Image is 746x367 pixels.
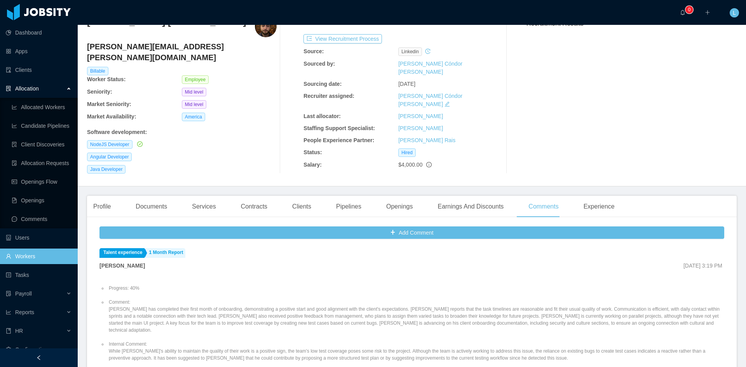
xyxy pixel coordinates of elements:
[87,89,112,95] b: Seniority:
[398,113,443,119] a: [PERSON_NAME]
[87,165,125,174] span: Java Developer
[303,125,375,131] b: Staffing Support Specialist:
[12,99,71,115] a: icon: line-chartAllocated Workers
[303,137,374,143] b: People Experience Partner:
[431,196,510,217] div: Earnings And Discounts
[6,230,71,245] a: icon: robotUsers
[255,16,277,37] img: b2158991-0471-42d9-8b42-0ecce36f334a_6864600c80741-400w.png
[99,226,724,239] button: icon: plusAdd Comment
[303,81,342,87] b: Sourcing date:
[87,113,136,120] b: Market Availability:
[705,10,710,15] i: icon: plus
[6,310,11,315] i: icon: line-chart
[398,61,462,75] a: [PERSON_NAME] Cóndor [PERSON_NAME]
[186,196,222,217] div: Services
[87,67,108,75] span: Billable
[87,196,117,217] div: Profile
[87,41,277,63] h4: [PERSON_NAME][EMAIL_ADDRESS][PERSON_NAME][DOMAIN_NAME]
[303,48,324,54] b: Source:
[6,86,11,91] i: icon: solution
[107,299,724,334] li: Comment: [PERSON_NAME] has completed their first month of onboarding, demonstrating a positive st...
[129,196,173,217] div: Documents
[87,129,147,135] b: Software development :
[303,61,335,67] b: Sourced by:
[182,75,209,84] span: Employee
[12,137,71,152] a: icon: file-searchClient Discoveries
[136,141,143,147] a: icon: check-circle
[733,8,736,17] span: L
[6,291,11,296] i: icon: file-protect
[87,76,125,82] b: Worker Status:
[303,162,322,168] b: Salary:
[12,211,71,227] a: icon: messageComments
[87,140,132,149] span: NodeJS Developer
[303,93,354,99] b: Recruiter assigned:
[398,81,415,87] span: [DATE]
[107,341,724,362] li: Internal Comment: While [PERSON_NAME]'s ability to maintain the quality of their work is a positi...
[577,196,621,217] div: Experience
[87,153,132,161] span: Angular Developer
[99,263,145,269] strong: [PERSON_NAME]
[6,267,71,283] a: icon: profileTasks
[398,93,462,107] a: [PERSON_NAME] Cóndor [PERSON_NAME]
[182,113,205,121] span: America
[444,101,450,107] i: icon: edit
[182,100,206,109] span: Mid level
[303,34,382,43] button: icon: exportView Recruitment Process
[15,290,32,297] span: Payroll
[6,25,71,40] a: icon: pie-chartDashboard
[15,328,23,334] span: HR
[87,101,131,107] b: Market Seniority:
[398,47,422,56] span: linkedin
[380,196,419,217] div: Openings
[522,196,565,217] div: Comments
[398,162,422,168] span: $4,000.00
[15,346,47,353] span: Configuration
[330,196,368,217] div: Pipelines
[425,49,431,54] i: icon: history
[398,137,455,143] a: [PERSON_NAME] Rais
[303,113,341,119] b: Last allocator:
[286,196,317,217] div: Clients
[398,125,443,131] a: [PERSON_NAME]
[15,309,34,315] span: Reports
[99,248,145,258] a: Talent experience
[6,347,11,352] i: icon: setting
[235,196,274,217] div: Contracts
[137,141,143,147] i: icon: check-circle
[303,36,382,42] a: icon: exportView Recruitment Process
[683,263,722,269] span: [DATE] 3:19 PM
[12,174,71,190] a: icon: idcardOpenings Flow
[145,248,185,258] a: 1 Month Report
[426,162,432,167] span: info-circle
[680,10,685,15] i: icon: bell
[303,149,322,155] b: Status:
[6,62,71,78] a: icon: auditClients
[398,148,416,157] span: Hired
[6,328,11,334] i: icon: book
[12,193,71,208] a: icon: file-textOpenings
[182,88,206,96] span: Mid level
[12,118,71,134] a: icon: line-chartCandidate Pipelines
[107,285,724,292] li: Progress: 40%
[6,249,71,264] a: icon: userWorkers
[685,6,693,14] sup: 0
[12,155,71,171] a: icon: file-doneAllocation Requests
[15,85,39,92] span: Allocation
[6,43,71,59] a: icon: appstoreApps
